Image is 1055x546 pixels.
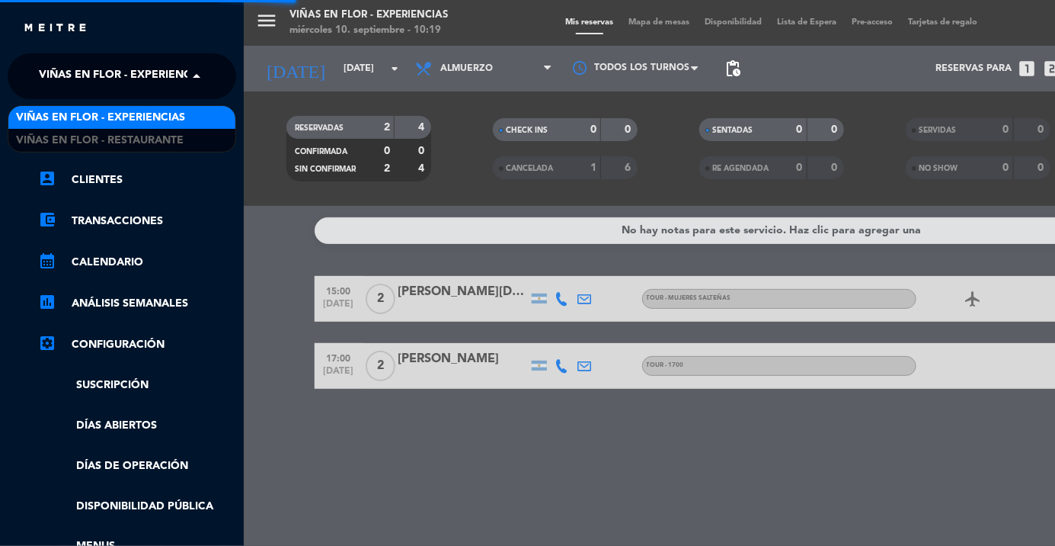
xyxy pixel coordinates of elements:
span: pending_actions [724,59,742,78]
a: Configuración [38,336,236,354]
i: settings_applications [38,334,56,352]
a: calendar_monthCalendario [38,253,236,271]
a: Disponibilidad pública [38,498,236,515]
span: Viñas en Flor - Experiencias [39,60,208,92]
span: Viñas en Flor - Experiencias [16,109,185,127]
i: calendar_month [38,252,56,270]
i: account_balance_wallet [38,210,56,229]
a: Días de Operación [38,458,236,475]
i: account_box [38,169,56,188]
a: account_boxClientes [38,171,236,189]
img: MEITRE [23,23,88,34]
a: account_balance_walletTransacciones [38,212,236,230]
a: Suscripción [38,377,236,394]
span: Viñas en Flor - Restaurante [16,132,184,149]
i: assessment [38,293,56,311]
a: Días abiertos [38,417,236,435]
a: assessmentANÁLISIS SEMANALES [38,294,236,313]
